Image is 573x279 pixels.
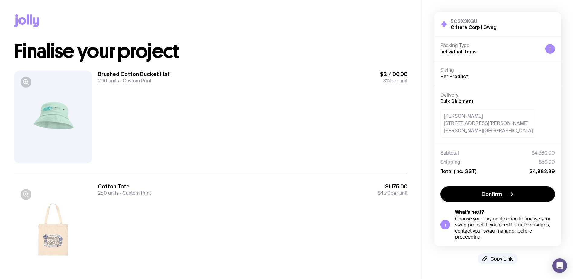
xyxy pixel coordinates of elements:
span: Subtotal [440,150,459,156]
h4: Packing Type [440,43,540,49]
h3: 5CSX3KGU [451,18,497,24]
span: Individual Items [440,49,477,54]
h5: What’s next? [455,209,555,215]
span: Confirm [481,191,502,198]
h4: Delivery [440,92,555,98]
span: Custom Print [119,78,151,84]
span: Bulk Shipment [440,98,474,104]
span: Copy Link [490,256,513,262]
button: Copy Link [478,253,518,264]
div: Choose your payment option to finalise your swag project. If you need to make changes, contact yo... [455,216,555,240]
span: $4,883.89 [530,168,555,174]
div: [PERSON_NAME] [STREET_ADDRESS][PERSON_NAME] [PERSON_NAME][GEOGRAPHIC_DATA] [440,109,536,138]
span: $2,400.00 [380,71,407,78]
h1: Finalise your project [14,42,407,61]
span: Per Product [440,74,468,79]
span: Shipping [440,159,460,165]
span: $4.70 [378,190,391,196]
button: Confirm [440,186,555,202]
h3: Cotton Tote [98,183,151,190]
span: 250 units [98,190,119,196]
span: 200 units [98,78,119,84]
span: $4,380.00 [532,150,555,156]
span: $12 [383,78,391,84]
span: per unit [378,190,407,196]
h4: Sizing [440,67,555,73]
div: Open Intercom Messenger [552,258,567,273]
span: Custom Print [119,190,151,196]
h2: Critera Corp | Swag [451,24,497,30]
span: Total (inc. GST) [440,168,476,174]
span: per unit [380,78,407,84]
h3: Brushed Cotton Bucket Hat [98,71,170,78]
span: $59.90 [539,159,555,165]
span: $1,175.00 [378,183,407,190]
